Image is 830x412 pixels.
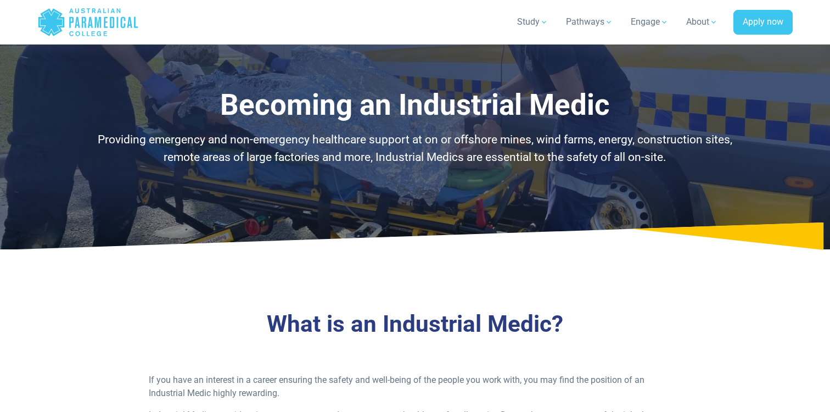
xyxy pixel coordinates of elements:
a: Apply now [733,10,793,35]
p: Providing emergency and non-emergency healthcare support at on or offshore mines, wind farms, ene... [94,131,736,166]
a: Engage [624,7,675,37]
a: Australian Paramedical College [37,4,139,40]
h3: What is an Industrial Medic? [94,310,736,338]
a: Pathways [559,7,620,37]
p: If you have an interest in a career ensuring the safety and well-being of the people you work wit... [149,374,682,400]
h1: Becoming an Industrial Medic [94,88,736,123]
a: Study [511,7,555,37]
a: About [680,7,725,37]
